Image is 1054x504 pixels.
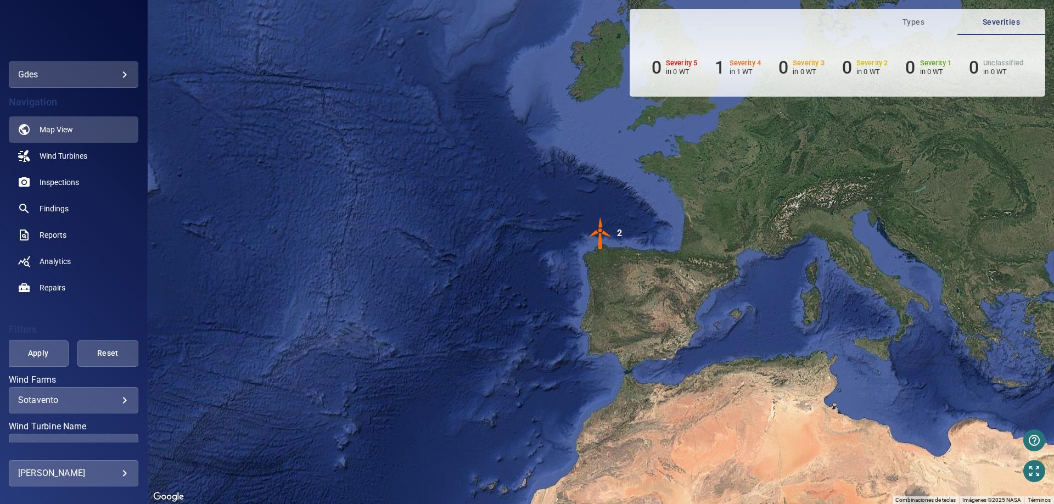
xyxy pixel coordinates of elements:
li: Severity 5 [652,57,698,78]
h6: Severity 3 [793,59,825,67]
a: map active [9,116,138,143]
h6: 0 [842,57,852,78]
button: Apply [8,340,69,367]
h6: Severity 1 [920,59,952,67]
h6: 0 [969,57,979,78]
li: Severity 4 [715,57,761,78]
img: Google [150,490,187,504]
label: Wind Farms [9,376,138,384]
img: gdes-logo [52,27,94,38]
a: repairs noActive [9,275,138,301]
h4: Filters [9,324,138,335]
h6: 0 [778,57,788,78]
button: Combinaciones de teclas [895,496,956,504]
p: in 0 WT [666,68,698,76]
span: Apply [21,346,55,360]
a: Términos (se abre en una nueva pestaña) [1028,497,1051,503]
img: windFarmIconCat4.svg [584,217,617,250]
div: Sotavento [18,395,129,405]
button: Reset [77,340,138,367]
div: [PERSON_NAME] [18,464,129,482]
span: Map View [40,124,73,135]
span: Repairs [40,282,65,293]
p: in 0 WT [793,68,825,76]
label: Wind Turbine Name [9,422,138,431]
a: findings noActive [9,195,138,222]
span: Findings [40,203,69,214]
li: Severity 3 [778,57,825,78]
p: in 0 WT [920,68,952,76]
div: 2 [617,217,622,250]
a: Abre esta zona en Google Maps (se abre en una nueva ventana) [150,490,187,504]
div: gdes [9,61,138,88]
p: in 0 WT [856,68,888,76]
p: in 1 WT [730,68,761,76]
li: Severity Unclassified [969,57,1023,78]
h6: Severity 2 [856,59,888,67]
div: gdes [18,66,129,83]
gmp-advanced-marker: 2 [584,217,617,251]
span: Reset [91,346,125,360]
span: Types [876,15,951,29]
h6: Severity 4 [730,59,761,67]
a: inspections noActive [9,169,138,195]
span: Wind Turbines [40,150,87,161]
p: in 0 WT [983,68,1023,76]
h4: Navigation [9,97,138,108]
a: reports noActive [9,222,138,248]
h6: 0 [905,57,915,78]
span: Analytics [40,256,71,267]
a: windturbines noActive [9,143,138,169]
span: Imágenes ©2025 NASA [962,497,1021,503]
span: Severities [964,15,1039,29]
h6: Unclassified [983,59,1023,67]
a: analytics noActive [9,248,138,275]
li: Severity 2 [842,57,888,78]
div: Wind Turbine Name [9,434,138,460]
span: Reports [40,229,66,240]
li: Severity 1 [905,57,951,78]
div: Wind Farms [9,387,138,413]
h6: 0 [652,57,661,78]
h6: 1 [715,57,725,78]
span: Inspections [40,177,79,188]
h6: Severity 5 [666,59,698,67]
